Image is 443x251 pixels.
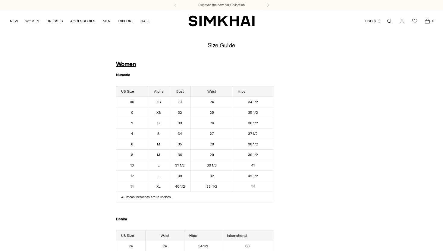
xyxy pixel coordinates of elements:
[148,118,169,129] td: S
[191,97,233,107] td: 24
[233,139,273,150] td: 38 1/2
[148,139,169,150] td: M
[148,181,169,192] td: XL
[116,230,145,241] th: US Size
[148,160,169,171] td: L
[116,192,273,202] td: All measurements are in inches.
[191,129,233,139] td: 27
[233,129,273,139] td: 37 1/2
[116,217,127,221] strong: Denim
[169,129,191,139] td: 34
[191,118,233,129] td: 26
[198,3,245,8] a: Discover the new Fall Collection
[169,86,191,97] th: Bust
[10,14,18,28] a: NEW
[148,171,169,181] td: L
[233,150,273,160] td: 39 1/2
[191,107,233,118] td: 25
[169,107,191,118] td: 32
[222,230,273,241] th: International
[116,129,148,139] td: 4
[383,15,395,27] a: Open search modal
[169,171,191,181] td: 39
[46,14,63,28] a: DRESSES
[116,139,148,150] td: 6
[146,230,184,241] th: Waist
[191,139,233,150] td: 28
[103,14,111,28] a: MEN
[169,150,191,160] td: 36
[208,42,235,49] h1: Size Guide
[396,15,408,27] a: Go to the account page
[191,86,233,97] th: Waist
[116,86,148,97] th: US Size
[169,97,191,107] td: 31
[188,15,255,27] a: SIMKHAI
[233,160,273,171] td: 41
[25,14,39,28] a: WOMEN
[233,118,273,129] td: 36 1/2
[116,150,148,160] td: 8
[421,15,433,27] a: Open cart modal
[116,160,148,171] td: 10
[116,171,148,181] td: 12
[148,150,169,160] td: M
[191,171,233,181] td: 32
[148,107,169,118] td: XS
[233,181,273,192] td: 44
[233,86,273,97] th: Hips
[116,181,148,192] td: 14
[116,107,148,118] td: 0
[169,118,191,129] td: 33
[116,118,148,129] td: 2
[184,230,222,241] th: Hips
[118,14,134,28] a: EXPLORE
[148,86,169,97] th: Alpha
[409,15,421,27] a: Wishlist
[70,14,96,28] a: ACCESSORIES
[116,97,148,107] td: 00
[233,171,273,181] td: 42 1/2
[191,181,233,192] td: 33 1/2
[233,97,273,107] td: 34 1/2
[191,160,233,171] td: 30 1/2
[365,14,381,28] button: USD $
[191,150,233,160] td: 29
[141,14,150,28] a: SALE
[148,129,169,139] td: S
[169,160,191,171] td: 37 1/2
[169,181,191,192] td: 40 1/2
[148,97,169,107] td: XS
[116,60,136,68] strong: Women
[233,107,273,118] td: 35 1/2
[116,73,130,77] strong: Numeric
[169,139,191,150] td: 35
[430,18,436,24] span: 0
